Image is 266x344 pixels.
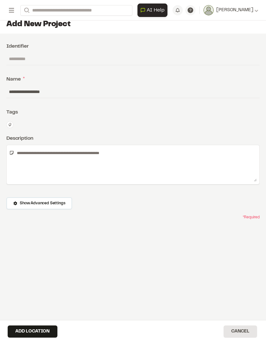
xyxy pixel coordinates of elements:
[203,5,214,15] img: User
[6,135,260,142] div: Description
[20,200,65,206] span: Show Advanced Settings
[224,325,257,338] button: Cancel
[6,75,260,83] div: Name
[147,6,165,14] span: AI Help
[6,121,13,128] button: Edit Tags
[6,108,260,116] div: Tags
[137,4,167,17] button: Open AI Assistant
[6,20,260,30] h1: Add New Project
[216,7,253,14] span: [PERSON_NAME]
[243,215,260,220] span: * Required
[6,197,72,209] button: Show Advanced Settings
[6,43,260,50] div: Identifier
[137,4,170,17] div: Open AI Assistant
[20,5,32,16] button: Search
[8,325,57,338] button: Add Location
[203,5,258,15] button: [PERSON_NAME]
